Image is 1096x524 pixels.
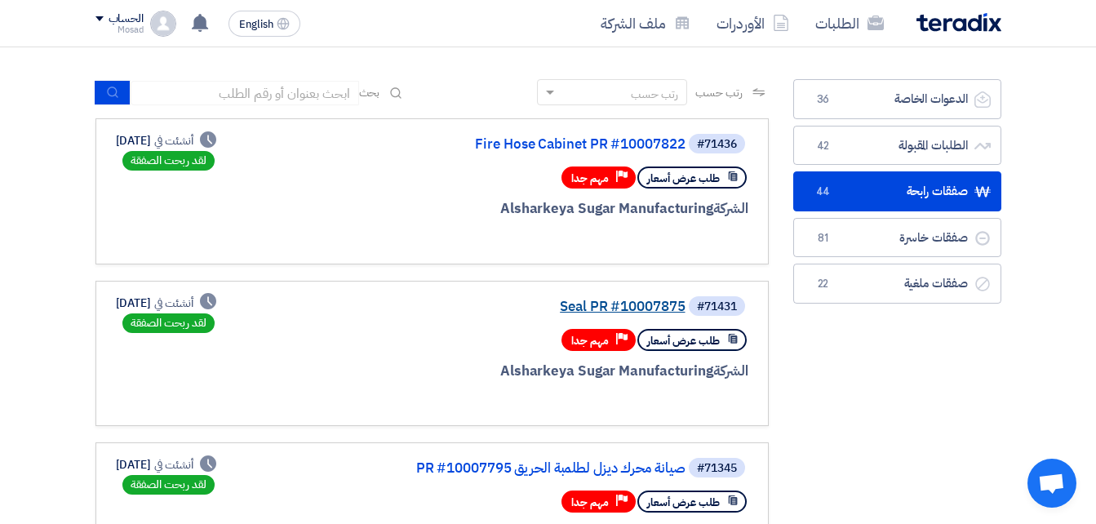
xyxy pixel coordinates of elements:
[116,456,217,473] div: [DATE]
[150,11,176,37] img: profile_test.png
[647,171,720,186] span: طلب عرض أسعار
[814,184,833,200] span: 44
[697,463,737,474] div: #71345
[359,137,686,152] a: Fire Hose Cabinet PR #10007822
[697,139,737,150] div: #71436
[359,84,380,101] span: بحث
[916,13,1001,32] img: Teradix logo
[588,4,703,42] a: ملف الشركة
[814,91,833,108] span: 36
[122,475,215,495] div: لقد ربحت الصفقة
[793,218,1001,258] a: صفقات خاسرة81
[647,333,720,349] span: طلب عرض أسعار
[359,300,686,314] a: Seal PR #10007875
[239,19,273,30] span: English
[713,198,748,219] span: الشركة
[793,126,1001,166] a: الطلبات المقبولة42
[703,4,802,42] a: الأوردرات
[571,171,609,186] span: مهم جدا
[154,456,193,473] span: أنشئت في
[814,276,833,292] span: 22
[631,86,678,103] div: رتب حسب
[793,264,1001,304] a: صفقات ملغية22
[802,4,897,42] a: الطلبات
[793,79,1001,119] a: الدعوات الخاصة36
[647,495,720,510] span: طلب عرض أسعار
[154,132,193,149] span: أنشئت في
[356,198,748,220] div: Alsharkeya Sugar Manufacturing
[154,295,193,312] span: أنشئت في
[122,151,215,171] div: لقد ربحت الصفقة
[109,12,144,26] div: الحساب
[1027,459,1076,508] div: Open chat
[359,461,686,476] a: صيانة محرك ديزل لطلمبة الحريق PR #10007795
[122,313,215,333] div: لقد ربحت الصفقة
[697,301,737,313] div: #71431
[814,230,833,246] span: 81
[814,138,833,154] span: 42
[229,11,300,37] button: English
[131,81,359,105] input: ابحث بعنوان أو رقم الطلب
[116,132,217,149] div: [DATE]
[571,495,609,510] span: مهم جدا
[713,361,748,381] span: الشركة
[793,171,1001,211] a: صفقات رابحة44
[95,25,144,34] div: Mosad
[356,361,748,382] div: Alsharkeya Sugar Manufacturing
[695,84,742,101] span: رتب حسب
[116,295,217,312] div: [DATE]
[571,333,609,349] span: مهم جدا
